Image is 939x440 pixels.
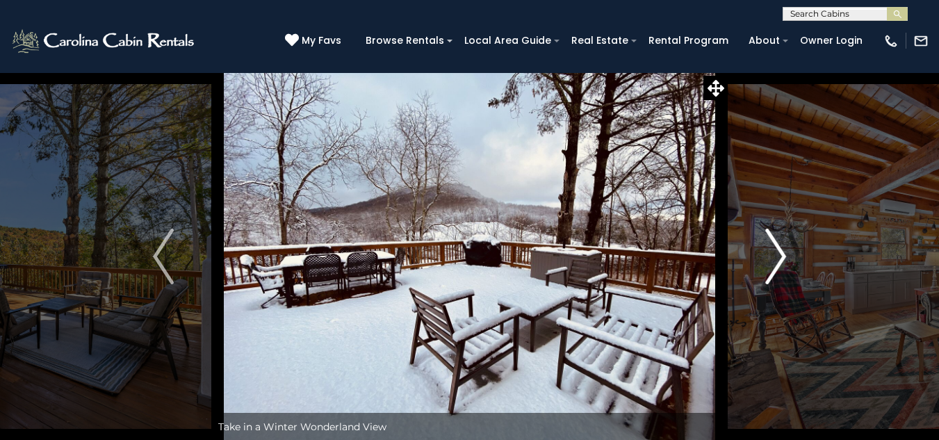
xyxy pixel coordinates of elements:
img: phone-regular-white.png [883,33,899,49]
img: mail-regular-white.png [913,33,929,49]
a: About [742,30,787,51]
a: Real Estate [564,30,635,51]
a: Rental Program [642,30,735,51]
a: My Favs [285,33,345,49]
a: Local Area Guide [457,30,558,51]
img: arrow [765,229,786,284]
img: arrow [153,229,174,284]
a: Owner Login [793,30,869,51]
span: My Favs [302,33,341,48]
a: Browse Rentals [359,30,451,51]
img: White-1-2.png [10,27,198,55]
